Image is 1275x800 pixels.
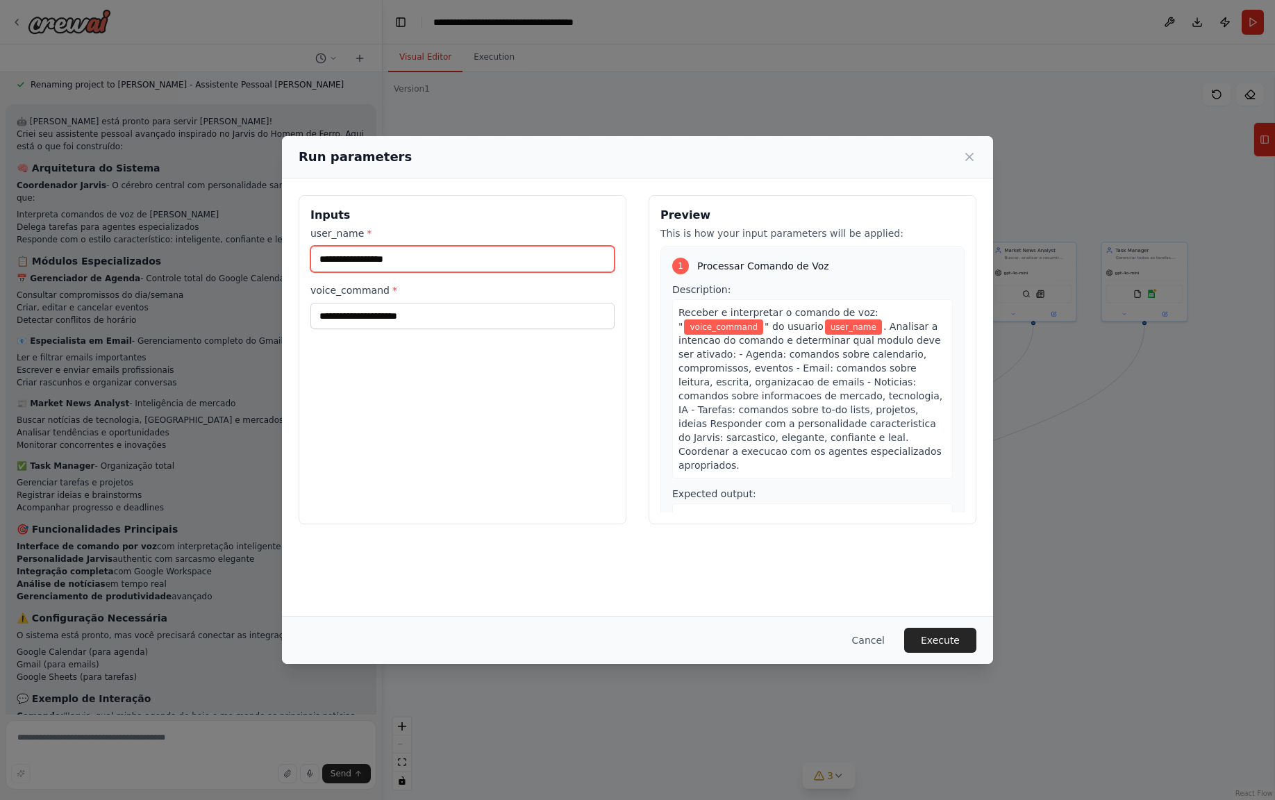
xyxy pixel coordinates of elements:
div: 1 [672,258,689,274]
span: [PERSON_NAME] interpretacao [PERSON_NAME] do comando com a identificacao do modulo apropriado a s... [678,511,944,619]
span: Variable: voice_command [684,319,763,335]
span: Expected output: [672,488,756,499]
span: " do usuario [765,321,824,332]
label: voice_command [310,283,615,297]
h3: Preview [660,207,965,224]
span: . Analisar a intencao do comando e determinar qual modulo deve ser ativado: - Agenda: comandos so... [678,321,942,471]
span: Variable: user_name [825,319,882,335]
span: Receber e interpretar o comando de voz: " [678,307,878,332]
label: user_name [310,226,615,240]
p: This is how your input parameters will be applied: [660,226,965,240]
button: Cancel [841,628,896,653]
span: Processar Comando de Voz [697,259,829,273]
button: Execute [904,628,976,653]
h2: Run parameters [299,147,412,167]
span: Description: [672,284,731,295]
h3: Inputs [310,207,615,224]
